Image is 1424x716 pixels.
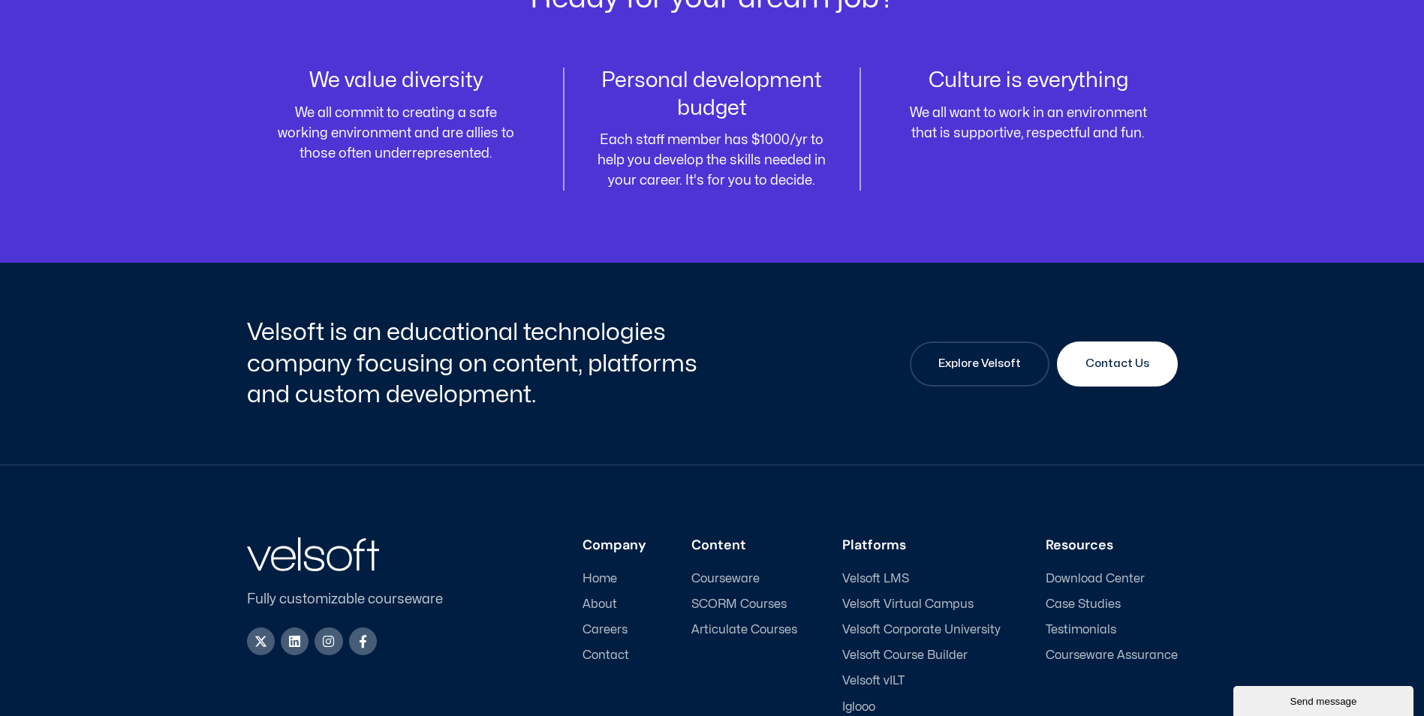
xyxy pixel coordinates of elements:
[1046,623,1116,637] span: Testimonials
[910,341,1049,387] a: Explore Velsoft
[583,623,628,637] span: Careers
[1046,537,1178,554] h3: Resources
[842,700,1001,714] a: Iglooo
[1057,341,1178,387] a: Contact Us
[842,537,1001,554] h3: Platforms
[583,597,617,612] span: About
[1046,572,1178,586] a: Download Center
[691,572,797,586] a: Courseware
[842,597,1001,612] a: Velsoft Virtual Campus
[1046,597,1121,612] span: Case Studies
[274,103,518,164] p: We all commit to creating a safe working environment and are allies to those often underrepresented.
[583,623,646,637] a: Careers
[842,648,968,663] span: Velsoft Course Builder
[842,597,974,612] span: Velsoft Virtual Campus
[583,572,646,586] a: Home
[247,589,468,609] p: Fully customizable courseware
[691,623,797,637] a: Articulate Courses
[592,68,832,122] h3: Personal development budget
[691,537,797,554] h3: Content
[583,537,646,554] h3: Company
[842,674,905,688] span: Velsoft vILT
[1046,597,1178,612] a: Case Studies
[691,572,760,586] span: Courseware
[691,597,797,612] a: SCORM Courses
[842,674,1001,688] a: Velsoft vILT
[691,597,787,612] span: SCORM Courses
[1046,572,1145,586] span: Download Center
[1046,623,1178,637] a: Testimonials
[842,572,1001,586] a: Velsoft LMS
[274,68,518,95] h3: We value diversity
[1233,683,1416,716] iframe: chat widget
[906,103,1150,143] p: We all want to work in an environment that is supportive, respectful and fun.
[1085,355,1149,373] span: Contact Us
[583,648,646,663] a: Contact
[842,700,875,714] span: Iglooo
[842,572,909,586] span: Velsoft LMS
[583,597,646,612] a: About
[842,648,1001,663] a: Velsoft Course Builder
[1046,648,1178,663] a: Courseware Assurance
[842,623,1001,637] a: Velsoft Corporate University
[906,68,1150,95] h3: Culture is everything
[583,572,617,586] span: Home
[592,130,832,191] p: Each staff member has $1000/yr to help you develop the skills needed in your career. It's for you...
[583,648,629,663] span: Contact
[247,317,709,411] h2: Velsoft is an educational technologies company focusing on content, platforms and custom developm...
[938,355,1021,373] span: Explore Velsoft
